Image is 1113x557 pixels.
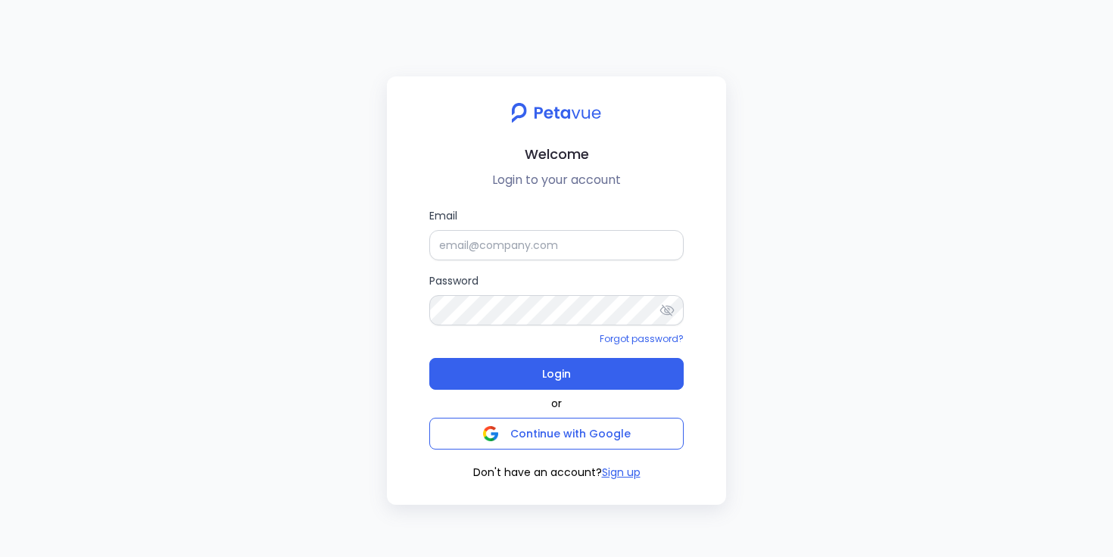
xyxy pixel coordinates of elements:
[429,207,684,260] label: Email
[429,418,684,450] button: Continue with Google
[429,295,684,325] input: Password
[429,272,684,325] label: Password
[473,465,602,481] span: Don't have an account?
[429,230,684,260] input: Email
[429,358,684,390] button: Login
[510,426,631,441] span: Continue with Google
[542,363,571,384] span: Login
[501,95,611,131] img: petavue logo
[399,171,714,189] p: Login to your account
[551,396,562,412] span: or
[600,332,684,345] a: Forgot password?
[399,143,714,165] h2: Welcome
[602,465,641,481] button: Sign up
